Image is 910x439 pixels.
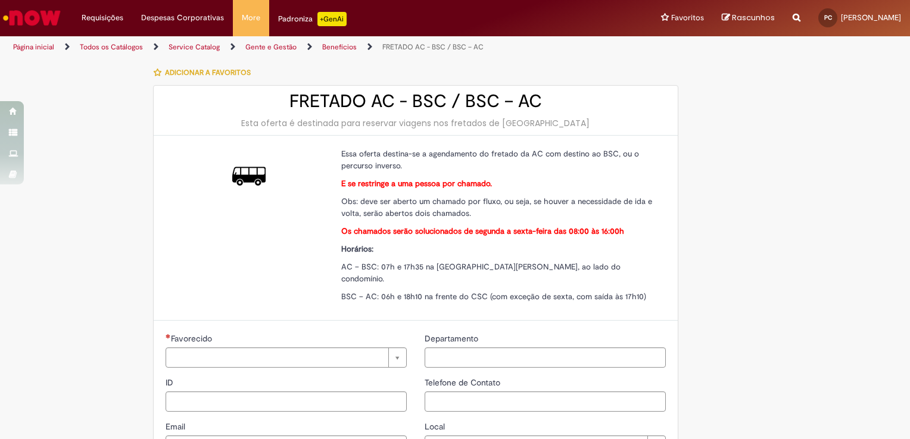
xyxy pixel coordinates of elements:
img: FRETADO AC - BSC / BSC – AC [232,159,266,193]
input: Telefone de Contato [425,391,666,412]
span: [PERSON_NAME] [841,12,901,23]
span: Favoritos [671,12,704,24]
span: Local [425,421,447,432]
strong: Os chamados serão solucionados de segunda a sexta-feira das 08:00 às 16:00h [341,226,624,236]
h2: FRETADO AC - BSC / BSC – AC [166,92,666,111]
a: FRETADO AC - BSC / BSC – AC [382,42,484,52]
span: Necessários - Favorecido [171,333,214,344]
input: ID [166,391,407,412]
span: Despesas Corporativas [141,12,224,24]
span: Rascunhos [732,12,775,23]
a: Rascunhos [722,12,775,24]
span: PC [824,14,832,21]
ul: Trilhas de página [9,36,598,58]
span: Necessários [166,334,171,338]
a: Todos os Catálogos [80,42,143,52]
span: BSC – AC: 06h e 18h10 na frente do CSC (com exceção de sexta, com saída às 17h10) [341,291,646,302]
img: ServiceNow [1,6,63,30]
span: Requisições [82,12,123,24]
div: Esta oferta é destinada para reservar viagens nos fretados de [GEOGRAPHIC_DATA] [166,117,666,129]
a: Benefícios [322,42,357,52]
input: Departamento [425,347,666,368]
a: Página inicial [13,42,54,52]
span: Departamento [425,333,481,344]
span: Email [166,421,188,432]
span: AC – BSC: 07h e 17h35 na [GEOGRAPHIC_DATA][PERSON_NAME], ao lado do condomínio. [341,262,621,284]
a: Limpar campo Favorecido [166,347,407,368]
span: ID [166,377,176,388]
p: +GenAi [317,12,347,26]
span: More [242,12,260,24]
span: Obs: deve ser aberto um chamado por fluxo, ou seja, se houver a necessidade de ida e volta, serão... [341,196,652,218]
div: Padroniza [278,12,347,26]
span: Telefone de Contato [425,377,503,388]
a: Gente e Gestão [245,42,297,52]
a: Service Catalog [169,42,220,52]
span: Essa oferta destina-se a agendamento do fretado da AC com destino ao BSC, ou o percurso inverso. [341,149,639,171]
span: Adicionar a Favoritos [165,68,251,77]
strong: E se restringe a uma pessoa por chamado. [341,178,492,189]
button: Adicionar a Favoritos [153,60,257,85]
strong: Horários: [341,244,373,254]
